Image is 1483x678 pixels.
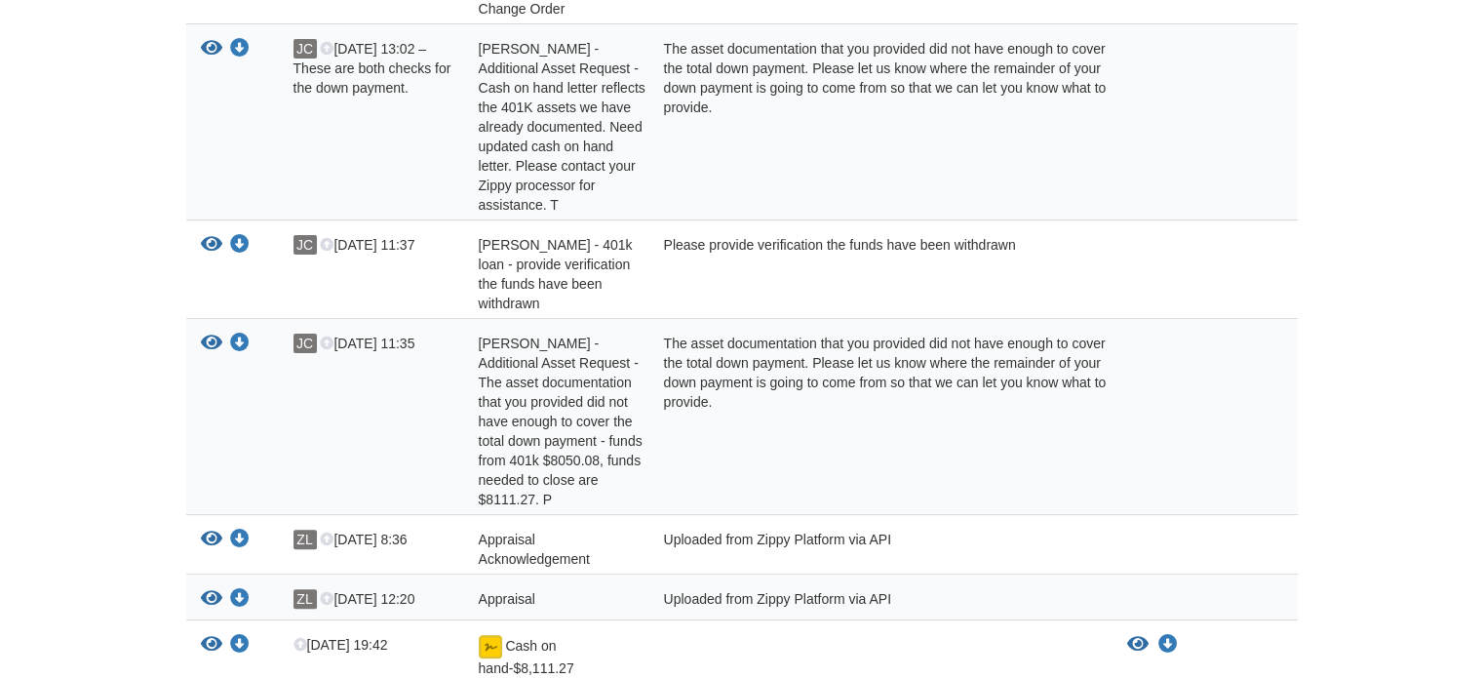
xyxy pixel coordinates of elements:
span: [DATE] 8:36 [320,532,407,547]
span: [DATE] 11:37 [320,237,414,253]
span: JC [293,334,317,353]
button: View Appraisal Acknowledgement [201,530,222,550]
button: View Gail Wrona - Additional Asset Request - Cash on hand letter reflects the 401K assets we have... [201,39,222,60]
span: ZL [293,589,317,609]
span: [PERSON_NAME] - Additional Asset Request - Cash on hand letter reflects the 401K assets we have a... [479,41,645,213]
span: Appraisal Acknowledgement [479,532,590,567]
span: [DATE] 19:42 [293,637,388,653]
a: Download Cash on hand-$8,111.27 [1158,637,1178,653]
div: Uploaded from Zippy Platform via API [649,530,1112,569]
div: The asset documentation that you provided did not have enough to cover the total down payment. Pl... [649,334,1112,509]
span: [DATE] 13:02 – These are both checks for the down payment. [293,41,451,96]
button: View Cash on hand-$8,111.27 [1127,635,1149,655]
a: Download Appraisal [230,592,250,608]
a: Download Cash on hand-$8,111.27 [230,638,250,654]
a: Download Gail Wrona - Additional Asset Request - Cash on hand letter reflects the 401K assets we ... [230,42,250,58]
a: Download Appraisal Acknowledgement [230,533,250,548]
a: Download Gail Wrona - Additional Asset Request - The asset documentation that you provided did no... [230,337,250,352]
button: View Appraisal [201,589,222,610]
span: ZL [293,530,317,549]
a: Download Jennifer Carr - 401k loan - provide verification the funds have been withdrawn [230,238,250,254]
div: The asset documentation that you provided did not have enough to cover the total down payment. Pl... [649,39,1112,215]
div: Please provide verification the funds have been withdrawn [649,235,1112,313]
span: JC [293,235,317,255]
span: [DATE] 11:35 [320,336,414,351]
button: View Gail Wrona - Additional Asset Request - The asset documentation that you provided did not ha... [201,334,222,354]
img: Document fully signed [479,635,502,658]
button: View Cash on hand-$8,111.27 [201,635,222,656]
button: View Jennifer Carr - 401k loan - provide verification the funds have been withdrawn [201,235,222,256]
span: [PERSON_NAME] - 401k loan - provide verification the funds have been withdrawn [479,237,633,311]
span: [DATE] 12:20 [320,591,414,607]
span: Appraisal [479,591,535,607]
span: JC [293,39,317,59]
div: Uploaded from Zippy Platform via API [649,589,1112,615]
span: [PERSON_NAME] - Additional Asset Request - The asset documentation that you provided did not have... [479,336,643,507]
span: Cash on hand-$8,111.27 [479,638,574,676]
